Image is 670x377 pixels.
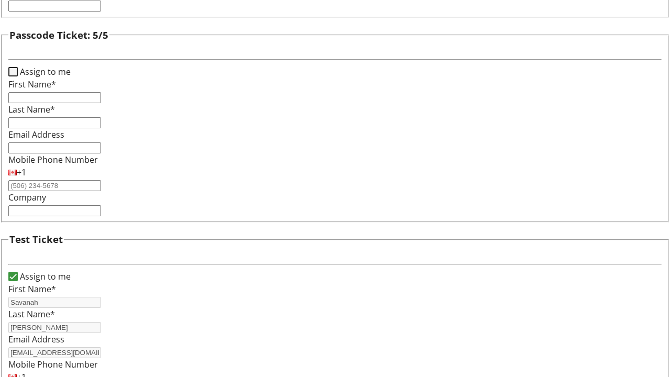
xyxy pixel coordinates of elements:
h3: Passcode Ticket: 5/5 [9,28,108,42]
h3: Test Ticket [9,232,63,247]
label: Last Name* [8,104,55,115]
label: First Name* [8,283,56,295]
input: (506) 234-5678 [8,180,101,191]
label: First Name* [8,79,56,90]
label: Mobile Phone Number [8,359,98,370]
label: Assign to me [18,65,71,78]
label: Mobile Phone Number [8,154,98,165]
label: Company [8,192,46,203]
label: Last Name* [8,308,55,320]
label: Email Address [8,334,64,345]
label: Assign to me [18,270,71,283]
label: Email Address [8,129,64,140]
